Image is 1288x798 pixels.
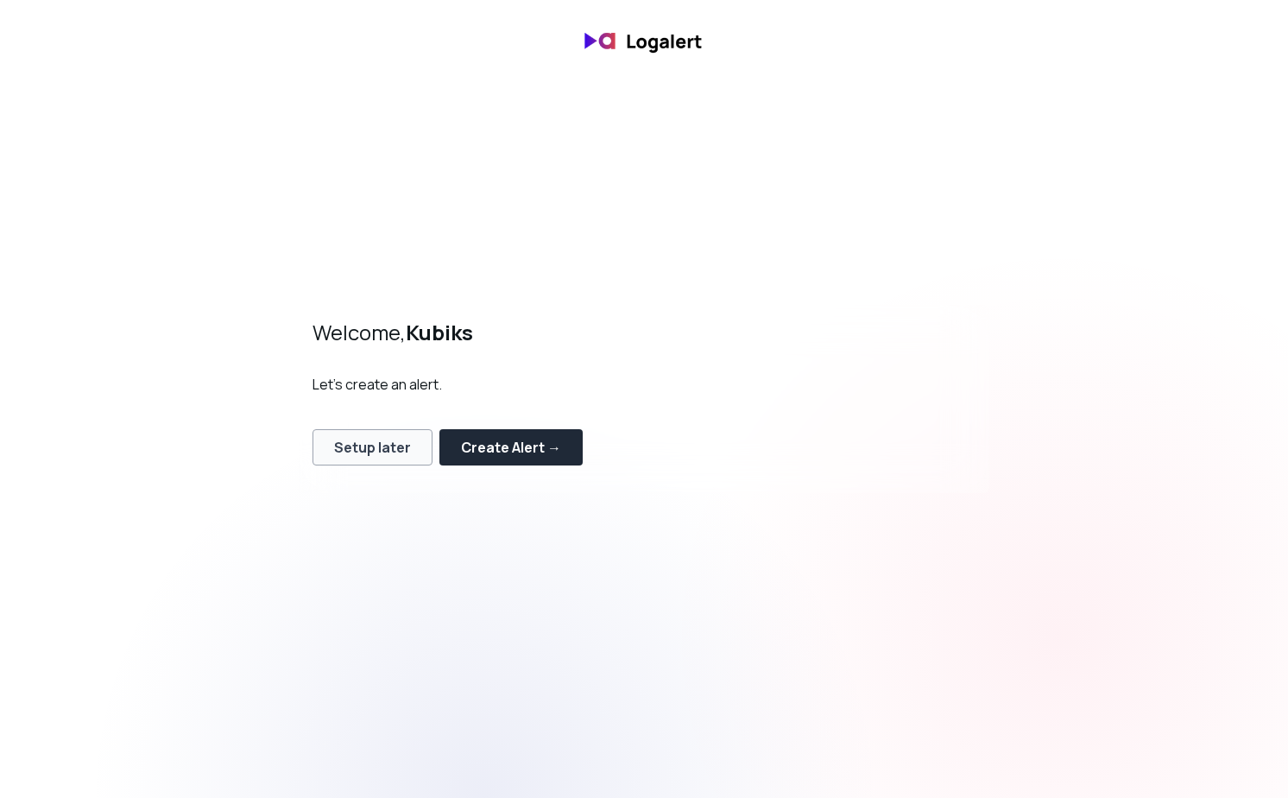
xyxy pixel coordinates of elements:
[575,21,713,61] img: banner logo
[313,374,975,415] p: Let's create an alert.
[313,429,432,465] button: Setup later
[334,437,411,458] div: Setup later
[461,437,561,458] div: Create Alert →
[406,318,473,346] strong: Kubiks
[439,429,583,465] button: Create Alert →
[313,319,975,346] div: Welcome,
